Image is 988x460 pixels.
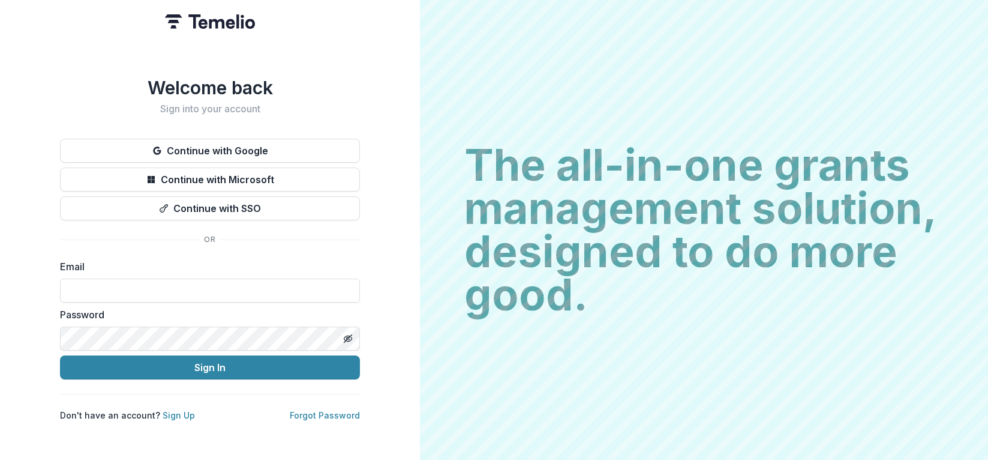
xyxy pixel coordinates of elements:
button: Continue with SSO [60,196,360,220]
a: Forgot Password [290,410,360,420]
p: Don't have an account? [60,409,195,422]
button: Continue with Microsoft [60,168,360,192]
button: Sign In [60,356,360,380]
a: Sign Up [163,410,195,420]
img: Temelio [165,14,255,29]
h2: Sign into your account [60,103,360,115]
h1: Welcome back [60,77,360,98]
label: Password [60,307,353,322]
label: Email [60,259,353,274]
button: Continue with Google [60,139,360,163]
button: Toggle password visibility [338,329,358,348]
